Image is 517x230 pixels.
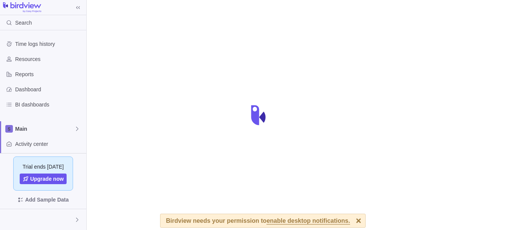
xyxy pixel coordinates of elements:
span: Search [15,19,32,27]
div: loading [243,100,274,130]
span: Reports [15,70,83,78]
span: Main [15,125,74,133]
span: Resources [15,55,83,63]
div: Birdview needs your permission to [166,214,350,227]
span: Trial ends [DATE] [23,163,64,171]
span: enable desktop notifications. [266,218,350,225]
span: Time logs history [15,40,83,48]
a: Upgrade now [20,174,67,184]
span: Upgrade now [30,175,64,183]
span: BI dashboards [15,101,83,108]
span: Dashboard [15,86,83,93]
span: Add Sample Data [25,195,69,204]
span: Activity center [15,140,83,148]
img: logo [3,2,41,13]
span: Add Sample Data [6,194,80,206]
div: "'/><h1>hello</h1> [5,215,14,224]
